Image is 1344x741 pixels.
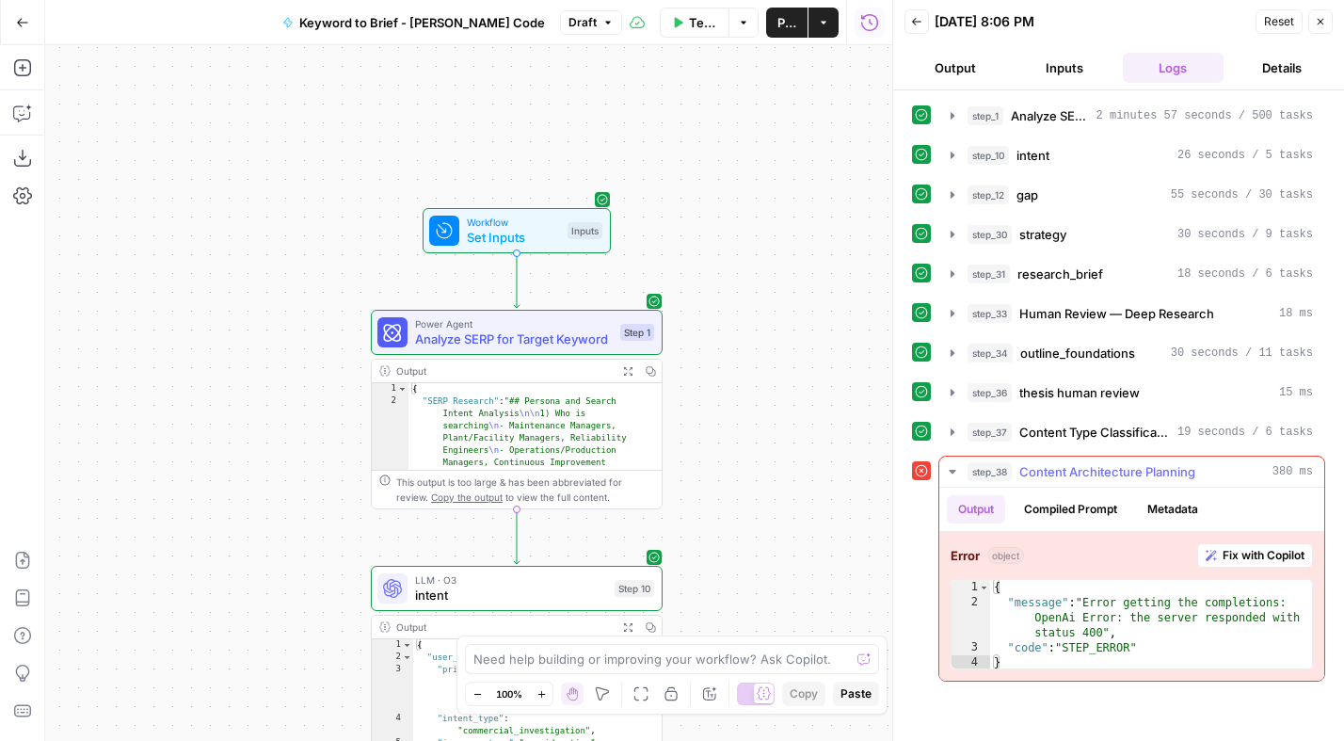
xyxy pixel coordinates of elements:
span: step_30 [968,225,1012,244]
span: step_36 [968,383,1012,402]
g: Edge from start to step_1 [514,253,520,308]
button: Compiled Prompt [1013,495,1128,524]
button: Reset [1256,9,1303,34]
span: Reset [1264,13,1294,30]
button: Test Workflow [660,8,729,38]
button: Publish [766,8,808,38]
button: 18 seconds / 6 tasks [939,259,1324,289]
div: Step 10 [615,580,654,597]
span: step_12 [968,185,1009,204]
button: 19 seconds / 6 tasks [939,417,1324,447]
div: Output [396,363,611,379]
span: thesis human review [1019,383,1140,402]
span: 100% [496,686,522,701]
span: step_10 [968,146,1009,165]
span: 380 ms [1272,463,1313,480]
span: Human Review — Deep Research [1019,304,1214,323]
button: 15 ms [939,378,1324,408]
span: 19 seconds / 6 tasks [1177,424,1313,441]
span: step_37 [968,423,1012,442]
button: Keyword to Brief - [PERSON_NAME] Code [271,8,556,38]
span: LLM · O3 [415,572,607,588]
span: 2 minutes 57 seconds / 500 tasks [1096,107,1313,124]
div: 2 [952,595,990,640]
button: 18 ms [939,298,1324,329]
button: 30 seconds / 9 tasks [939,219,1324,250]
button: 55 seconds / 30 tasks [939,180,1324,210]
button: Metadata [1136,495,1209,524]
button: Draft [560,10,622,35]
g: Edge from step_1 to step_10 [514,509,520,564]
span: intent [415,586,607,604]
div: 3 [372,664,413,713]
span: Publish [777,13,796,32]
button: 30 seconds / 11 tasks [939,338,1324,368]
span: 26 seconds / 5 tasks [1177,147,1313,164]
button: Copy [782,682,825,706]
button: Inputs [1014,53,1115,83]
span: Paste [840,685,872,702]
span: step_1 [968,106,1003,125]
span: step_31 [968,265,1010,283]
span: Toggle code folding, rows 1 through 47 [402,639,412,652]
div: Power AgentAnalyze SERP for Target KeywordStep 1Output{ "SERP Research":"## Persona and Search In... [371,310,663,509]
span: Copy [790,685,818,702]
span: Toggle code folding, rows 1 through 4 [979,580,989,595]
div: 1 [372,383,408,395]
span: step_34 [968,344,1013,362]
span: 18 ms [1279,305,1313,322]
span: Analyze SERP for Target Keyword [1011,106,1089,125]
div: 1 [952,580,990,595]
div: 3 [952,640,990,655]
div: Output [396,620,611,635]
div: 380 ms [939,488,1324,681]
button: Output [947,495,1005,524]
button: Fix with Copilot [1197,543,1313,568]
span: Analyze SERP for Target Keyword [415,330,613,348]
button: Details [1231,53,1333,83]
span: step_33 [968,304,1012,323]
button: Logs [1123,53,1224,83]
span: Test Workflow [689,13,718,32]
span: Keyword to Brief - [PERSON_NAME] Code [299,13,545,32]
div: 4 [952,655,990,670]
span: Fix with Copilot [1223,547,1304,564]
span: Power Agent [415,316,613,331]
span: object [987,547,1024,564]
span: Workflow [467,215,560,230]
span: Set Inputs [467,228,560,247]
span: 30 seconds / 11 tasks [1171,345,1313,362]
span: Content Architecture Planning [1019,462,1195,481]
span: 55 seconds / 30 tasks [1171,186,1313,203]
button: Paste [833,682,879,706]
button: 2 minutes 57 seconds / 500 tasks [939,101,1324,131]
span: research_brief [1017,265,1103,283]
div: This output is too large & has been abbreviated for review. to view the full content. [396,475,654,505]
span: 30 seconds / 9 tasks [1177,226,1313,243]
span: 18 seconds / 6 tasks [1177,266,1313,282]
span: Toggle code folding, rows 1 through 3 [397,383,408,395]
span: step_38 [968,462,1012,481]
span: strategy [1019,225,1066,244]
div: 4 [372,713,413,737]
span: 15 ms [1279,384,1313,401]
button: 380 ms [939,457,1324,487]
div: Inputs [568,222,602,239]
div: WorkflowSet InputsInputs [371,208,663,253]
button: 26 seconds / 5 tasks [939,140,1324,170]
button: Output [904,53,1006,83]
span: Toggle code folding, rows 2 through 6 [402,652,412,664]
div: 2 [372,652,413,664]
span: outline_foundations [1020,344,1135,362]
div: Step 1 [620,324,654,341]
strong: Error [951,546,980,565]
span: Content Type Classification & Strategy [1019,423,1170,442]
span: intent [1016,146,1049,165]
span: Draft [568,14,597,31]
span: gap [1016,185,1038,204]
div: 1 [372,639,413,652]
span: Copy the output [431,491,503,503]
